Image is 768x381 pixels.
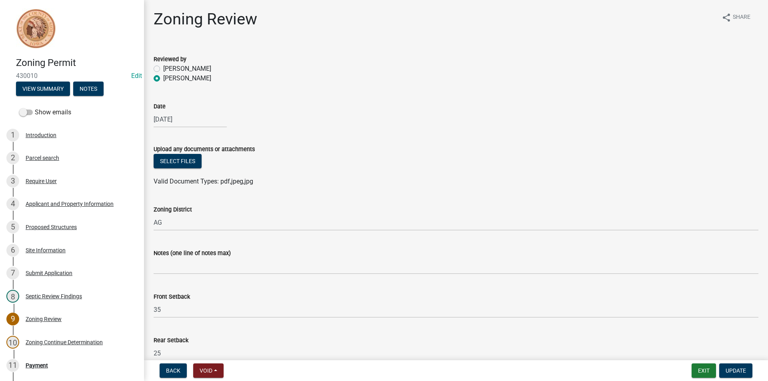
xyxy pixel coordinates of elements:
div: Applicant and Property Information [26,201,114,207]
button: Select files [154,154,202,168]
span: 430010 [16,72,128,80]
div: 6 [6,244,19,257]
div: 5 [6,221,19,233]
span: Update [726,367,746,374]
span: Void [200,367,212,374]
label: Rear Setback [154,338,188,343]
div: 11 [6,359,19,372]
label: Reviewed by [154,57,186,62]
label: Front Setback [154,294,190,300]
div: Require User [26,178,57,184]
a: Edit [131,72,142,80]
div: 10 [6,336,19,349]
div: Payment [26,363,48,368]
div: Septic Review Findings [26,293,82,299]
span: Valid Document Types: pdf,jpeg,jpg [154,178,253,185]
label: [PERSON_NAME] [163,74,211,83]
label: Show emails [19,108,71,117]
button: Update [719,363,752,378]
div: 1 [6,129,19,142]
label: [PERSON_NAME] [163,64,211,74]
label: Zoning District [154,207,192,213]
button: shareShare [715,10,757,25]
button: Notes [73,82,104,96]
div: Site Information [26,247,66,253]
button: View Summary [16,82,70,96]
button: Back [160,363,187,378]
span: Share [733,13,750,22]
h1: Zoning Review [154,10,257,29]
div: Zoning Review [26,316,62,322]
wm-modal-confirm: Edit Application Number [131,72,142,80]
label: Upload any documents or attachments [154,147,255,152]
button: Exit [692,363,716,378]
div: 9 [6,313,19,325]
h4: Zoning Permit [16,57,138,69]
label: Notes (one line of notes max) [154,251,231,256]
div: Parcel search [26,155,59,161]
div: 3 [6,175,19,188]
div: Proposed Structures [26,224,77,230]
img: Sioux County, Iowa [16,8,56,49]
div: 8 [6,290,19,303]
div: 7 [6,267,19,279]
wm-modal-confirm: Summary [16,86,70,92]
span: Back [166,367,180,374]
div: Introduction [26,132,56,138]
button: Void [193,363,224,378]
div: Zoning Continue Determination [26,339,103,345]
input: mm/dd/yyyy [154,111,227,128]
div: 4 [6,197,19,210]
label: Date [154,104,166,110]
div: 2 [6,152,19,164]
div: Submit Application [26,270,72,276]
i: share [722,13,731,22]
wm-modal-confirm: Notes [73,86,104,92]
